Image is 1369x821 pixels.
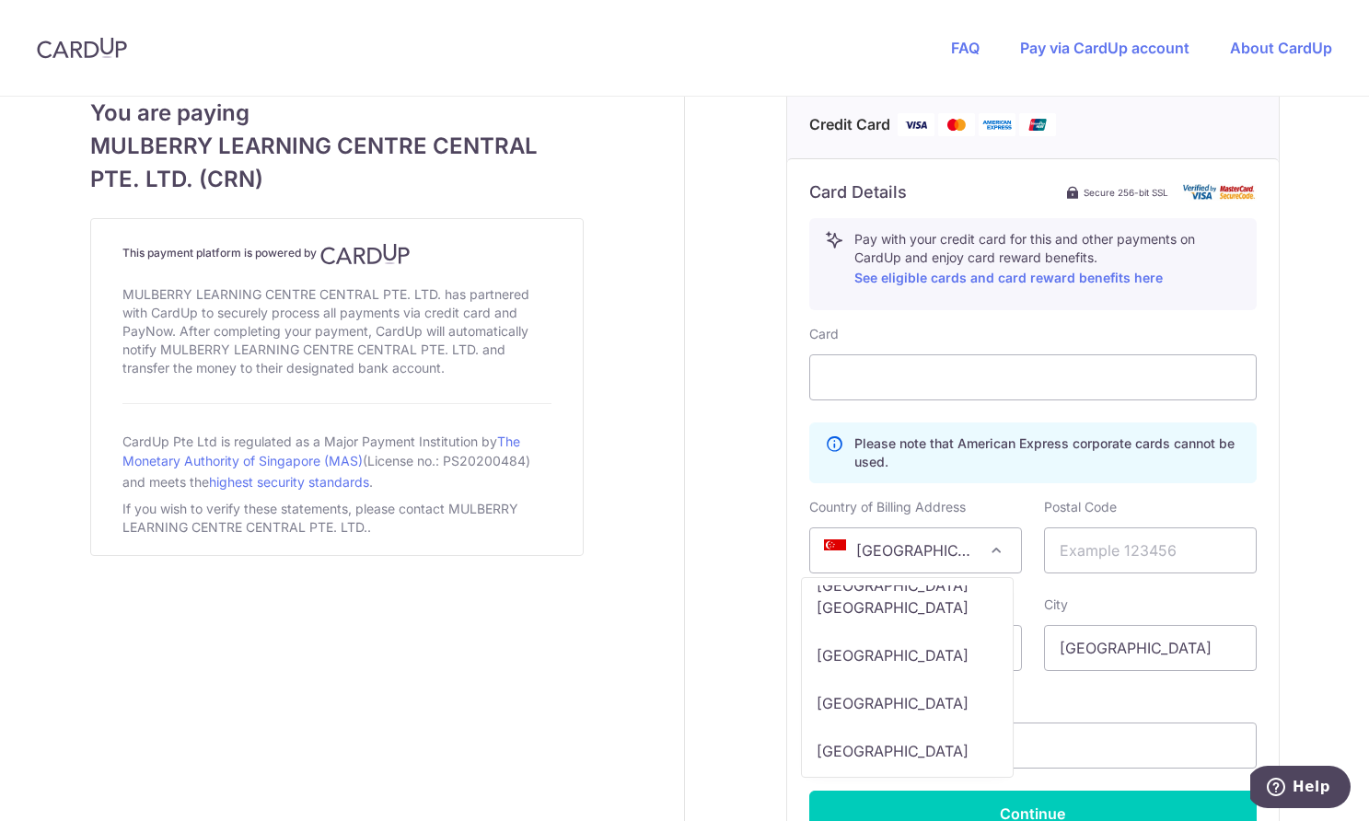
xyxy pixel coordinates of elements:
span: Credit Card [809,113,890,136]
p: [GEOGRAPHIC_DATA] [GEOGRAPHIC_DATA] [817,574,998,619]
p: [GEOGRAPHIC_DATA] [817,644,969,666]
p: Please note that American Express corporate cards cannot be used. [854,434,1241,471]
a: About CardUp [1230,39,1332,57]
img: card secure [1183,184,1257,200]
div: If you wish to verify these statements, please contact MULBERRY LEARNING CENTRE CENTRAL PTE. LTD.. [122,496,551,540]
p: Pay with your credit card for this and other payments on CardUp and enjoy card reward benefits. [854,230,1241,289]
h6: Card Details [809,181,907,203]
span: Secure 256-bit SSL [1084,185,1168,200]
a: See eligible cards and card reward benefits here [854,270,1163,285]
span: Singapore [810,528,1021,572]
p: [GEOGRAPHIC_DATA] [817,692,969,714]
iframe: Opens a widget where you can find more information [1250,766,1351,812]
h4: This payment platform is powered by [122,243,551,265]
p: [GEOGRAPHIC_DATA] [817,740,969,762]
label: City [1044,596,1068,614]
img: CardUp [37,37,127,59]
iframe: Secure card payment input frame [825,366,1241,388]
img: CardUp [320,243,411,265]
label: Card [809,325,839,343]
label: Country of Billing Address [809,498,966,516]
span: Singapore [809,527,1022,573]
img: Mastercard [938,113,975,136]
label: Postal Code [1044,498,1117,516]
input: Example 123456 [1044,527,1257,573]
a: highest security standards [209,474,369,490]
img: Union Pay [1019,113,1056,136]
div: CardUp Pte Ltd is regulated as a Major Payment Institution by (License no.: PS20200484) and meets... [122,426,551,496]
img: American Express [979,113,1015,136]
div: MULBERRY LEARNING CENTRE CENTRAL PTE. LTD. has partnered with CardUp to securely process all paym... [122,282,551,381]
span: You are paying [90,97,584,130]
a: Pay via CardUp account [1020,39,1189,57]
img: Visa [898,113,934,136]
span: MULBERRY LEARNING CENTRE CENTRAL PTE. LTD. (CRN) [90,130,584,196]
a: FAQ [951,39,980,57]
